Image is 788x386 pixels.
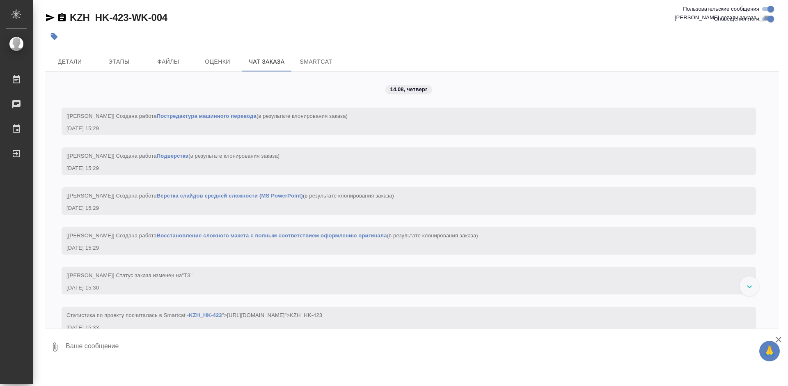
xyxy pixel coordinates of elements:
[66,124,727,133] div: [DATE] 15:29
[57,13,67,23] button: Скопировать ссылку
[66,324,727,332] div: [DATE] 15:33
[182,272,192,278] span: "ТЗ"
[247,57,286,67] span: Чат заказа
[66,193,394,199] span: [[PERSON_NAME]] Создана работа (в результате клонирования заказа)
[66,153,279,159] span: [[PERSON_NAME]] Создана работа (в результате клонирования заказа)
[296,57,336,67] span: SmartCat
[683,5,759,13] span: Пользовательские сообщения
[66,204,727,212] div: [DATE] 15:29
[66,284,727,292] div: [DATE] 15:30
[70,12,167,23] a: KZH_HK-423-WK-004
[66,232,478,239] span: [[PERSON_NAME]] Создана работа (в результате клонирования заказа)
[198,57,237,67] span: Оценки
[675,14,756,22] span: [PERSON_NAME] детали заказа
[157,113,257,119] a: Постредактура машинного перевода
[157,232,387,239] a: Восстановление сложного макета с полным соответствием оформлению оригинала
[66,244,727,252] div: [DATE] 15:29
[157,193,303,199] a: Верстка слайдов средней сложности (MS PowerPoint)
[45,13,55,23] button: Скопировать ссылку для ЯМессенджера
[50,57,89,67] span: Детали
[157,153,188,159] a: Подверстка
[66,164,727,172] div: [DATE] 15:29
[189,312,222,318] a: KZH_HK-423
[45,28,63,46] button: Добавить тэг
[149,57,188,67] span: Файлы
[99,57,139,67] span: Этапы
[390,85,428,94] p: 14.08, четверг
[763,342,777,360] span: 🙏
[66,312,322,318] span: Cтатистика по проекту посчиталась в Smartcat - ">[URL][DOMAIN_NAME]">KZH_HK-423
[66,272,192,278] span: [[PERSON_NAME]] Статус заказа изменен на
[759,341,780,361] button: 🙏
[714,15,759,23] span: Оповещения-логи
[66,113,348,119] span: [[PERSON_NAME]] Создана работа (в результате клонирования заказа)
